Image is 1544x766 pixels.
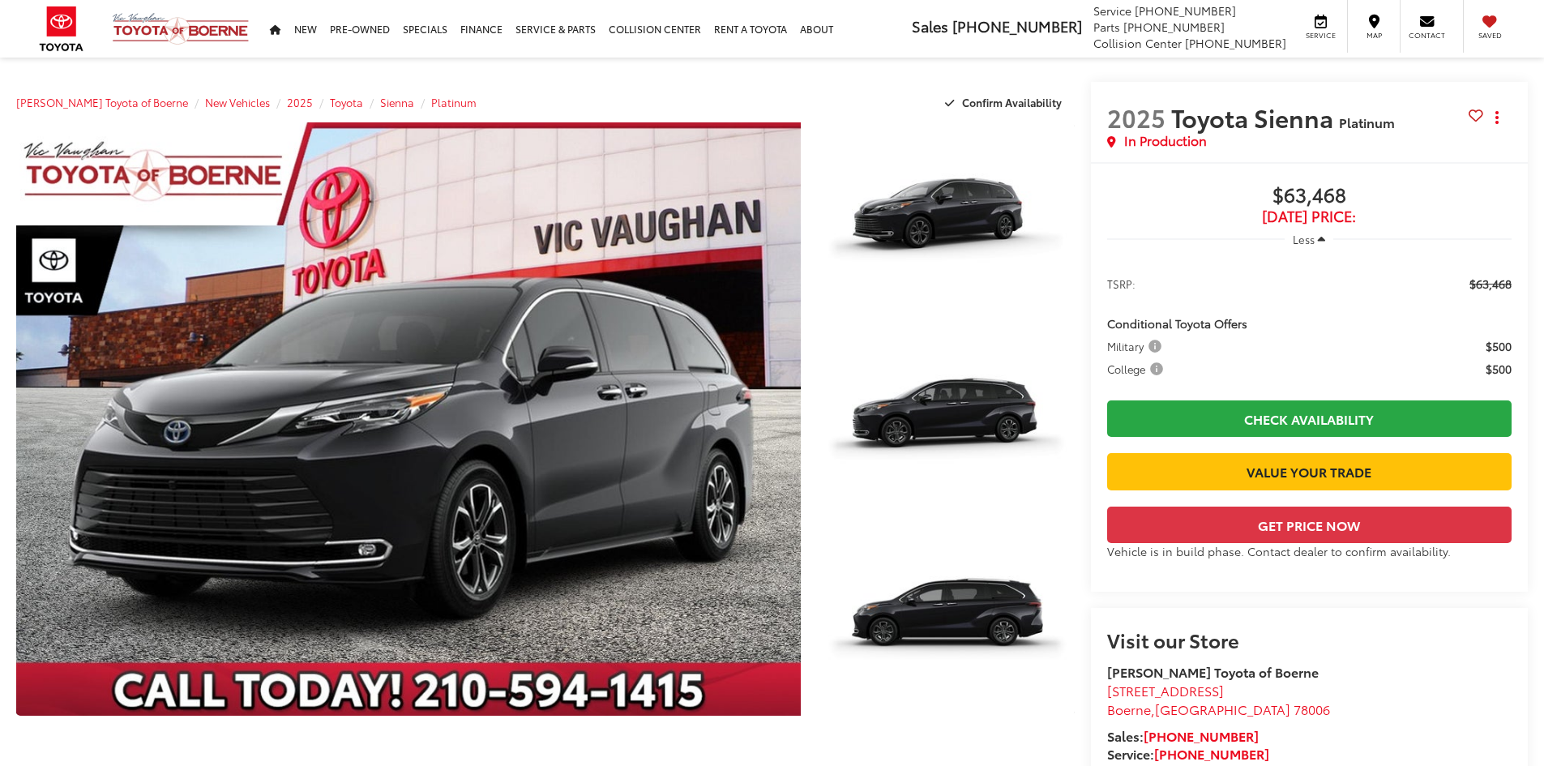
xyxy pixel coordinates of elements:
[1171,100,1339,135] span: Toyota Sienna
[1107,700,1151,718] span: Boerne
[1135,2,1236,19] span: [PHONE_NUMBER]
[287,95,313,109] a: 2025
[1185,35,1286,51] span: [PHONE_NUMBER]
[1107,543,1512,559] div: Vehicle is in build phase. Contact dealer to confirm availability.
[1155,700,1290,718] span: [GEOGRAPHIC_DATA]
[1472,30,1508,41] span: Saved
[1107,315,1247,332] span: Conditional Toyota Offers
[1294,700,1330,718] span: 78006
[815,321,1076,517] img: 2025 Toyota Sienna Platinum
[1356,30,1392,41] span: Map
[1107,629,1512,650] h2: Visit our Store
[1469,276,1512,292] span: $63,468
[1107,507,1512,543] button: Get Price Now
[1107,453,1512,490] a: Value Your Trade
[16,95,188,109] a: [PERSON_NAME] Toyota of Boerne
[330,95,363,109] a: Toyota
[815,522,1076,718] img: 2025 Toyota Sienna Platinum
[1285,225,1333,254] button: Less
[1495,111,1499,124] span: dropdown dots
[1107,726,1259,745] strong: Sales:
[1123,19,1225,35] span: [PHONE_NUMBER]
[1107,400,1512,437] a: Check Availability
[112,12,250,45] img: Vic Vaughan Toyota of Boerne
[1107,681,1330,718] a: [STREET_ADDRESS] Boerne,[GEOGRAPHIC_DATA] 78006
[1486,361,1512,377] span: $500
[1107,700,1330,718] span: ,
[1093,2,1131,19] span: Service
[1293,232,1315,246] span: Less
[205,95,270,109] a: New Vehicles
[1107,208,1512,225] span: [DATE] Price:
[912,15,948,36] span: Sales
[1107,338,1165,354] span: Military
[962,95,1062,109] span: Confirm Availability
[936,88,1075,117] button: Confirm Availability
[1144,726,1259,745] a: [PHONE_NUMBER]
[1107,361,1169,377] button: College
[1339,113,1395,131] span: Platinum
[815,120,1076,316] img: 2025 Toyota Sienna Platinum
[1124,131,1207,150] span: In Production
[952,15,1082,36] span: [PHONE_NUMBER]
[1107,744,1269,763] strong: Service:
[1107,184,1512,208] span: $63,468
[1486,338,1512,354] span: $500
[1107,338,1167,354] button: Military
[1154,744,1269,763] a: [PHONE_NUMBER]
[1093,19,1120,35] span: Parts
[380,95,414,109] a: Sienna
[819,524,1075,717] a: Expand Photo 3
[1483,103,1512,131] button: Actions
[1409,30,1445,41] span: Contact
[431,95,477,109] a: Platinum
[1107,100,1165,135] span: 2025
[819,122,1075,315] a: Expand Photo 1
[1302,30,1339,41] span: Service
[1107,276,1136,292] span: TSRP:
[1107,662,1319,681] strong: [PERSON_NAME] Toyota of Boerne
[819,323,1075,516] a: Expand Photo 2
[8,119,808,719] img: 2025 Toyota Sienna Platinum
[1107,681,1224,700] span: [STREET_ADDRESS]
[1093,35,1182,51] span: Collision Center
[16,122,801,716] a: Expand Photo 0
[1107,361,1166,377] span: College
